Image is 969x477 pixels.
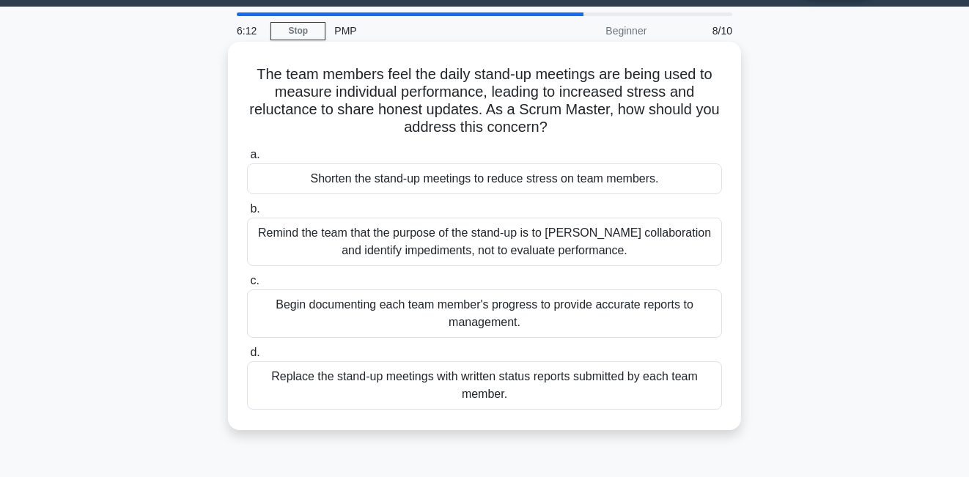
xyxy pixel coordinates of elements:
span: c. [250,274,259,286]
div: Begin documenting each team member's progress to provide accurate reports to management. [247,289,722,338]
h5: The team members feel the daily stand-up meetings are being used to measure individual performanc... [246,65,723,137]
div: 8/10 [655,16,741,45]
div: Replace the stand-up meetings with written status reports submitted by each team member. [247,361,722,410]
span: b. [250,202,259,215]
div: PMP [325,16,527,45]
span: a. [250,148,259,160]
div: Remind the team that the purpose of the stand-up is to [PERSON_NAME] collaboration and identify i... [247,218,722,266]
div: 6:12 [228,16,270,45]
a: Stop [270,22,325,40]
div: Beginner [527,16,655,45]
span: d. [250,346,259,358]
div: Shorten the stand-up meetings to reduce stress on team members. [247,163,722,194]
